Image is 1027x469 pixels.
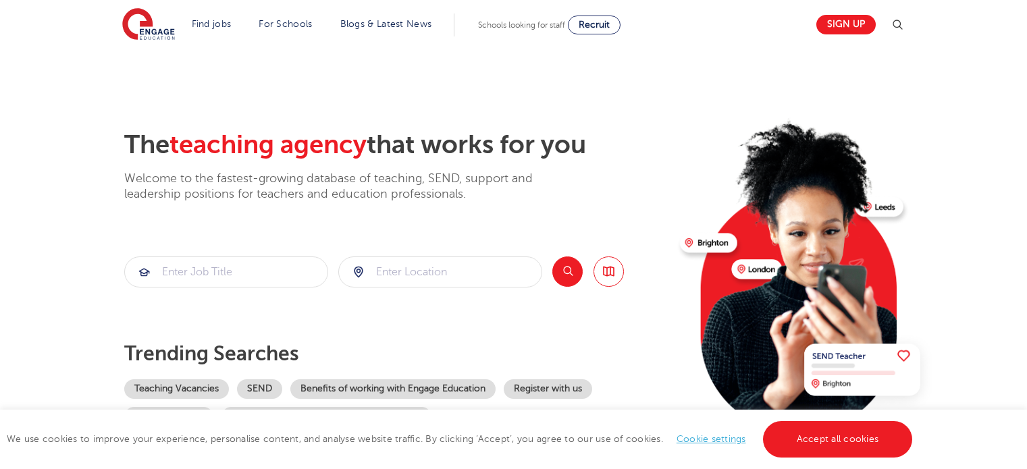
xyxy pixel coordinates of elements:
[122,8,175,42] img: Engage Education
[7,434,916,444] span: We use cookies to improve your experience, personalise content, and analyse website traffic. By c...
[124,407,213,426] a: Become a tutor
[221,407,431,426] a: Our coverage across [GEOGRAPHIC_DATA]
[259,19,312,29] a: For Schools
[124,130,669,161] h2: The that works for you
[552,256,583,287] button: Search
[124,341,669,366] p: Trending searches
[124,256,328,287] div: Submit
[504,379,592,399] a: Register with us
[338,256,542,287] div: Submit
[169,130,367,159] span: teaching agency
[124,171,570,202] p: Welcome to the fastest-growing database of teaching, SEND, support and leadership positions for t...
[340,19,432,29] a: Blogs & Latest News
[125,257,327,287] input: Submit
[237,379,282,399] a: SEND
[568,16,621,34] a: Recruit
[677,434,746,444] a: Cookie settings
[816,15,876,34] a: Sign up
[579,20,610,30] span: Recruit
[339,257,542,287] input: Submit
[192,19,232,29] a: Find jobs
[478,20,565,30] span: Schools looking for staff
[290,379,496,399] a: Benefits of working with Engage Education
[124,379,229,399] a: Teaching Vacancies
[763,421,913,458] a: Accept all cookies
